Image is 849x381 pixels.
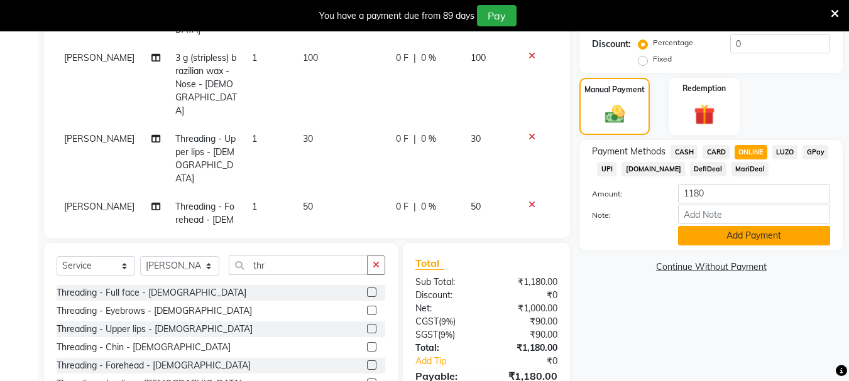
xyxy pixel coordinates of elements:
[57,341,231,354] div: Threading - Chin - [DEMOGRAPHIC_DATA]
[396,51,408,65] span: 0 F
[583,188,668,200] label: Amount:
[671,145,698,159] span: CASH
[592,145,666,158] span: Payment Methods
[682,83,726,94] label: Redemption
[421,132,436,146] span: 0 %
[229,255,368,275] input: Search or Scan
[486,302,567,315] div: ₹1,000.00
[57,323,253,336] div: Threading - Upper lips - [DEMOGRAPHIC_DATA]
[406,341,486,355] div: Total:
[406,276,486,289] div: Sub Total:
[64,201,134,212] span: [PERSON_NAME]
[303,133,313,144] span: 30
[406,289,486,302] div: Discount:
[252,52,257,63] span: 1
[678,226,830,245] button: Add Payment
[653,37,693,48] label: Percentage
[396,200,408,213] span: 0 F
[486,341,567,355] div: ₹1,180.00
[653,53,672,65] label: Fixed
[678,184,830,203] input: Amount
[599,103,631,126] img: _cash.svg
[421,200,436,213] span: 0 %
[583,210,668,221] label: Note:
[597,162,616,176] span: UPI
[582,260,840,274] a: Continue Without Payment
[802,145,828,159] span: GPay
[415,329,438,340] span: SGST
[303,52,318,63] span: 100
[406,355,500,368] a: Add Tip
[584,84,645,95] label: Manual Payment
[303,201,313,212] span: 50
[500,355,567,368] div: ₹0
[406,315,486,328] div: ( )
[175,201,234,252] span: Threading - Forehead - [DEMOGRAPHIC_DATA]
[592,38,631,51] div: Discount:
[415,316,439,327] span: CGST
[396,132,408,146] span: 0 F
[486,289,567,302] div: ₹0
[406,328,486,341] div: ( )
[690,162,726,176] span: DefiDeal
[57,359,251,372] div: Threading - Forehead - [DEMOGRAPHIC_DATA]
[486,315,567,328] div: ₹90.00
[471,52,486,63] span: 100
[687,102,721,127] img: _gift.svg
[477,5,517,26] button: Pay
[175,52,237,116] span: 3 g (stripless) brazilian wax - Nose - [DEMOGRAPHIC_DATA]
[486,328,567,341] div: ₹90.00
[406,302,486,315] div: Net:
[441,330,452,340] span: 9%
[421,51,436,65] span: 0 %
[64,133,134,144] span: [PERSON_NAME]
[622,162,685,176] span: [DOMAIN_NAME]
[175,133,236,184] span: Threading - Upper lips - [DEMOGRAPHIC_DATA]
[57,286,246,299] div: Threading - Full face - [DEMOGRAPHIC_DATA]
[414,200,416,213] span: |
[678,205,830,224] input: Add Note
[486,276,567,289] div: ₹1,180.00
[731,162,769,176] span: MariDeal
[441,316,453,326] span: 9%
[252,201,257,212] span: 1
[471,201,481,212] span: 50
[471,133,481,144] span: 30
[414,51,416,65] span: |
[703,145,730,159] span: CARD
[415,257,444,270] span: Total
[252,133,257,144] span: 1
[735,145,767,159] span: ONLINE
[772,145,798,159] span: LUZO
[64,52,134,63] span: [PERSON_NAME]
[319,9,474,23] div: You have a payment due from 89 days
[414,132,416,146] span: |
[57,304,252,318] div: Threading - Eyebrows - [DEMOGRAPHIC_DATA]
